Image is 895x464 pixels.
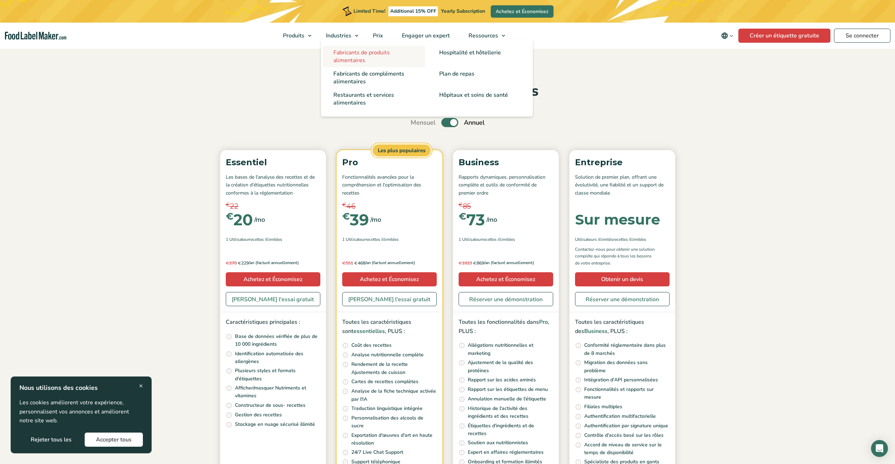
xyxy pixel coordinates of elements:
button: Accepter tous [85,433,143,447]
p: Filiales multiples [584,403,622,411]
a: Achetez et Économisez [226,272,320,286]
h2: Une prix simple pour tous [217,82,679,101]
a: Industries [317,23,362,49]
span: Recettes illimitées [365,236,399,243]
a: Créer un étiquette gratuite [738,29,830,43]
p: Étiquettes d'ingrédients et de recettes [468,422,553,438]
a: Engager un expert [393,23,458,49]
p: Toutes les caractéristiques des , PLUS : [575,318,670,336]
span: Annuel [464,118,485,127]
span: Plan de repas [439,70,474,78]
p: Plusieurs styles et formats d'étiquettes [235,367,320,383]
del: 551 [342,260,353,266]
a: Réserver une démonstration [459,292,553,306]
a: Obtenir un devis [575,272,670,286]
a: [PERSON_NAME] l'essai gratuit [342,292,437,306]
p: Pro [342,156,437,169]
p: Analyse nutritionnelle complète [351,351,424,359]
div: 39 [342,212,369,227]
p: Constructeur de sous- recettes [235,401,306,409]
p: Migration des données sans problème [584,359,670,375]
span: /an (facturé annuellement) [365,260,415,267]
div: Sur mesure [575,213,660,227]
p: Personnalisation des alcools de sucre [351,414,437,430]
span: € [342,212,350,221]
p: Expert en affaires réglementaires [468,448,544,456]
span: € [342,260,346,266]
a: Hospitalité et hôtellerie [429,46,531,59]
p: Caractéristiques principales : [226,318,320,327]
span: 1 Utilisateur [226,236,249,243]
p: Base de données vérifiée de plus de 10 000 ingrédients [235,333,320,349]
p: Rapport sur les acides aminés [468,376,536,384]
span: € [473,260,477,266]
p: Analyse de la fiche technique activée par l'IA [351,387,437,403]
p: Traduction linguistique intégrée [351,405,423,412]
p: Intégration d'API personnalisées [584,376,658,384]
span: € [226,260,229,266]
p: Coût des recettes [351,341,392,349]
a: Prix [364,23,391,49]
button: Rejeter tous les [19,433,83,447]
span: € [459,201,463,209]
a: Food Label Maker homepage [5,32,66,40]
a: Produits [274,23,315,49]
span: 1 Utilisateur [459,236,482,243]
span: 468 [342,260,365,267]
span: Recettes illimitées [482,236,515,243]
span: Additional 15% OFF [388,6,438,16]
span: 85 [463,201,471,212]
span: € [459,212,466,221]
p: Essentiel [226,156,320,169]
label: Toggle [441,118,458,127]
p: Authentification par signature unique [584,422,668,430]
span: Engager un expert [400,32,450,40]
span: € [226,201,230,209]
span: essentielles [353,327,385,335]
p: Conformité réglementaire dans plus de 8 marchés [584,341,670,357]
p: Allégations nutritionnelles et marketing [468,341,553,357]
a: Achetez et Économisez [342,272,437,286]
button: Change language [716,29,738,43]
p: Ajustement de la qualité des protéines [468,359,553,375]
span: € [238,260,241,266]
span: € [459,260,462,266]
p: Les bases de l'analyse des recettes et de la création d'étiquettes nutritionnelles conformes à la... [226,173,320,197]
span: Industries [324,32,352,40]
span: Business [584,327,607,335]
a: Fabricants de compléments alimentaires [323,67,425,88]
span: € [354,260,358,266]
a: Ressources [459,23,509,49]
span: 46 [346,201,356,212]
p: Business [459,156,553,169]
span: Recettes illimitées [613,236,646,243]
div: 73 [459,212,485,227]
strong: Nous utilisons des cookies [19,383,98,392]
p: Stockage en nuage sécurisé illimité [235,421,315,428]
span: /an (facturé annuellement) [249,260,299,267]
p: Authentification multifactorielle [584,412,656,420]
span: Utilisateurs illimités [575,236,613,243]
del: 270 [226,260,237,266]
div: Open Intercom Messenger [871,440,888,457]
span: Yearly Subscription [441,8,485,14]
div: 20 [226,212,253,227]
p: Accord de niveau de service sur le temps de disponibilité [584,441,670,457]
span: 1 Utilisateur [342,236,365,243]
span: Pro [539,318,548,326]
p: Les cookies améliorent votre expérience, personnalisent vos annonces et améliorent notre site web. [19,398,143,426]
p: Rendement de la recette Ajustements de cuisson [351,361,437,376]
span: 869 [459,260,484,267]
a: Hôpitaux et soins de santé [429,88,531,102]
span: 22 [230,201,238,212]
p: Toutes les caractéristiques sont , PLUS : [342,318,437,336]
p: Rapports dynamiques, personnalisation complète et outils de conformité de premier ordre [459,173,553,197]
span: Ressources [466,32,499,40]
a: Plan de repas [429,67,531,81]
p: Identification automatisée des allergènes [235,350,320,366]
span: Limited Time! [353,8,385,14]
span: Fabricants de compléments alimentaires [333,70,404,85]
p: Cartes de recettes complètes [351,378,418,386]
span: Hôpitaux et soins de santé [439,91,508,99]
span: Les plus populaires [371,143,432,158]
